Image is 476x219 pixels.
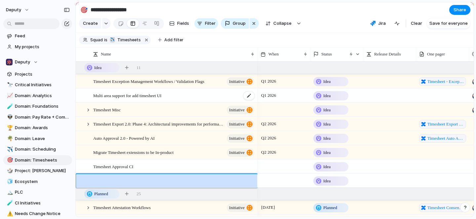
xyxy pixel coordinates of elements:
[93,106,121,113] span: Timesheet Misc
[167,18,192,29] button: Fields
[6,125,13,131] button: 🏆
[117,37,141,43] span: Timesheets
[427,121,464,128] span: Timesheet Export Revamp#Phase-4---Architectural-improvements-to-support-performance/scalability-u...
[103,36,109,44] button: is
[323,121,331,128] span: Idea
[83,20,98,27] span: Create
[93,91,162,99] span: Multi area support for add timesheet UI
[3,198,72,208] div: 🧪CI Initiatives
[227,120,254,128] button: initiative
[15,178,70,185] span: Ecosystem
[137,64,141,71] span: 11
[6,210,13,217] button: ⚠️
[429,20,468,27] span: Save for everyone
[6,92,13,99] button: 📈
[3,166,72,176] div: 🎲Project: [PERSON_NAME]
[273,20,292,27] span: Collapse
[419,77,466,86] a: Timesheet - Exception Management Workflows
[15,125,70,131] span: Domain: Awards
[15,103,70,110] span: Domain: Foundations
[7,167,12,175] div: 🎲
[259,134,278,142] span: Q2 2026
[3,80,72,90] a: 🔭Critical Initiatives
[7,124,12,132] div: 🏆
[6,178,13,185] button: 🧊
[3,155,72,165] a: 🎯Domain: Timesheets
[323,178,331,184] span: Idea
[227,77,254,86] button: initiative
[6,7,21,13] span: deputy
[80,5,88,14] div: 🎯
[7,178,12,185] div: 🧊
[7,135,12,142] div: 🌴
[93,77,204,85] span: Timesheet Exception Management Workflows / Validation Flags
[3,91,72,101] a: 📈Domain: Analytics
[321,51,332,57] span: Status
[6,167,13,174] button: 🎲
[90,37,103,43] span: Squad
[15,167,70,174] span: Project: [PERSON_NAME]
[3,144,72,154] div: ✈️Domain: Scheduling
[3,123,72,133] a: 🏆Domain: Awards
[3,209,72,219] div: ⚠️Needs Change Notice
[229,120,245,129] span: initiative
[3,57,72,67] button: Deputy
[93,163,134,170] span: Timesheet Approval CI
[408,18,425,29] button: Clear
[261,18,295,29] button: Collapse
[15,33,70,39] span: Feed
[3,31,72,41] a: Feed
[79,18,101,29] button: Create
[323,149,331,156] span: Idea
[323,135,331,142] span: Idea
[227,203,254,212] button: initiative
[6,114,13,121] button: 👽
[227,148,254,157] button: initiative
[427,51,445,57] span: One pager
[205,20,216,27] span: Filter
[93,148,174,156] span: Migrate Timesheet extensions to be In-product
[104,37,107,43] span: is
[15,146,70,153] span: Domain: Scheduling
[3,134,72,144] a: 🌴Domain: Leave
[7,113,12,121] div: 👽
[323,164,331,170] span: Idea
[3,187,72,197] a: 🏔️PLC
[164,37,183,43] span: Add filter
[3,177,72,187] a: 🧊Ecosystem
[177,20,189,27] span: Fields
[15,200,70,206] span: CI Initiatives
[3,112,72,122] a: 👽Domain: Pay Rate + Compliance
[227,134,254,143] button: initiative
[229,77,245,86] span: initiative
[419,203,466,212] a: Timesheet Consent Management - Express Pros
[454,7,466,13] span: Share
[7,199,12,207] div: 🧪
[419,120,466,128] a: Timesheet Export Revamp#Phase-4---Architectural-improvements-to-support-performance/scalability-u...
[110,37,115,43] div: ✈️
[259,77,278,85] span: Q1 2026
[6,82,13,88] button: 🔭
[15,135,70,142] span: Domain: Leave
[427,135,464,142] span: Timesheet Auto Approval 2.0 Powered by AI
[94,64,101,71] span: Idea
[323,92,331,99] span: Idea
[268,51,279,57] span: When
[449,5,470,15] button: Share
[108,36,142,44] button: ✈️Timesheets
[7,156,12,164] div: 🎯
[93,203,151,211] span: Timesheet Attestation Workflows
[7,210,12,218] div: ⚠️
[323,107,331,113] span: Idea
[15,71,70,78] span: Projects
[7,103,12,110] div: 🧪
[137,191,141,197] span: 25
[233,20,246,27] span: Group
[15,59,30,65] span: Deputy
[7,146,12,153] div: ✈️
[3,101,72,111] a: 🧪Domain: Foundations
